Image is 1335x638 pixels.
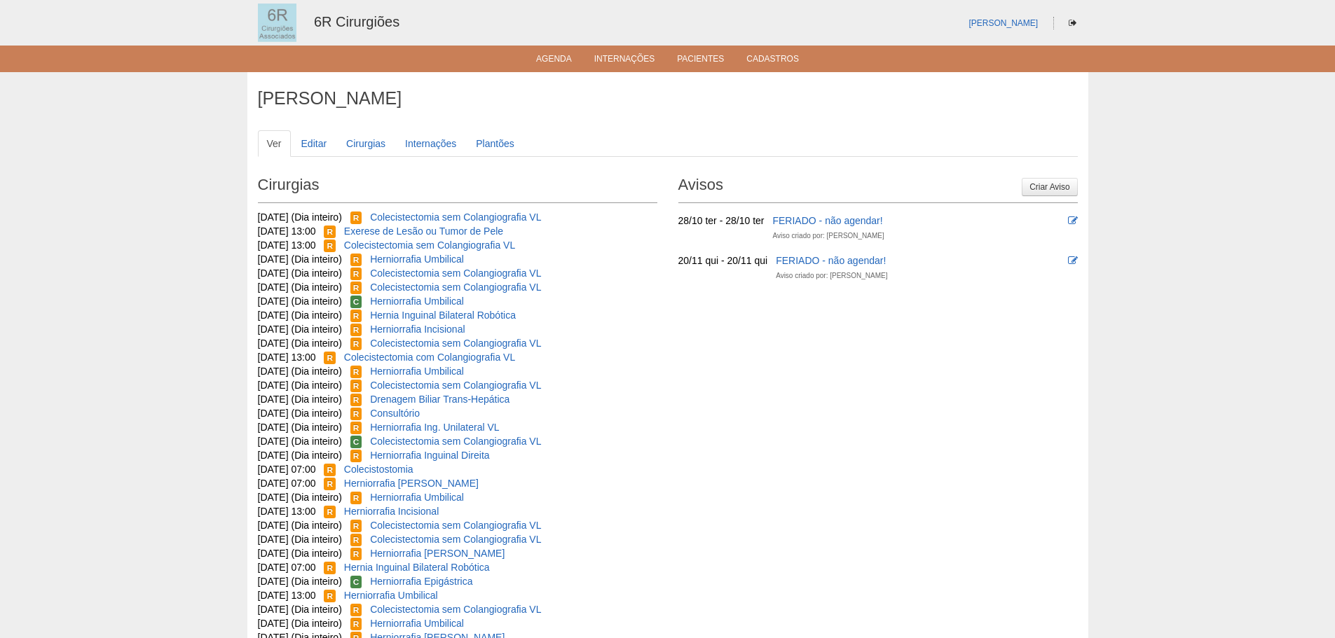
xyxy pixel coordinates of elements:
span: [DATE] (Dia inteiro) [258,268,342,279]
a: Pacientes [677,54,724,68]
a: Colecistectomia sem Colangiografia VL [370,520,541,531]
a: Colecistectomia sem Colangiografia VL [370,380,541,391]
span: [DATE] (Dia inteiro) [258,324,342,335]
span: [DATE] (Dia inteiro) [258,492,342,503]
span: [DATE] (Dia inteiro) [258,296,342,307]
h2: Avisos [678,171,1078,203]
span: [DATE] 13:00 [258,352,316,363]
span: Reservada [324,506,336,518]
div: Aviso criado por: [PERSON_NAME] [776,269,887,283]
span: Confirmada [350,296,362,308]
span: [DATE] (Dia inteiro) [258,604,342,615]
i: Editar [1068,216,1078,226]
span: Reservada [350,380,362,392]
span: [DATE] (Dia inteiro) [258,422,342,433]
a: Agenda [536,54,572,68]
a: Herniorrafia [PERSON_NAME] [370,548,505,559]
a: Colecistectomia com Colangiografia VL [344,352,515,363]
a: Consultório [370,408,420,419]
a: FERIADO - não agendar! [772,215,882,226]
a: Cadastros [746,54,799,68]
span: [DATE] (Dia inteiro) [258,310,342,321]
span: Reservada [324,464,336,476]
i: Editar [1068,256,1078,265]
a: Herniorrafia Umbilical [370,296,464,307]
span: Reservada [350,408,362,420]
a: Internações [594,54,655,68]
a: Drenagem Biliar Trans-Hepática [370,394,509,405]
span: [DATE] (Dia inteiro) [258,450,342,461]
span: [DATE] (Dia inteiro) [258,282,342,293]
span: Reservada [350,268,362,280]
span: [DATE] (Dia inteiro) [258,576,342,587]
span: [DATE] 13:00 [258,590,316,601]
a: Herniorrafia Umbilical [370,492,464,503]
span: [DATE] 07:00 [258,464,316,475]
span: [DATE] (Dia inteiro) [258,436,342,447]
a: FERIADO - não agendar! [776,255,886,266]
a: Colecistectomia sem Colangiografia VL [370,338,541,349]
span: [DATE] (Dia inteiro) [258,254,342,265]
span: Confirmada [350,576,362,588]
a: 6R Cirurgiões [314,14,399,29]
a: Colecistostomia [344,464,413,475]
a: Plantões [467,130,523,157]
a: Exerese de Lesão ou Tumor de Pele [344,226,503,237]
span: [DATE] (Dia inteiro) [258,338,342,349]
a: Herniorrafia Ing. Unilateral VL [370,422,499,433]
a: Editar [292,130,336,157]
span: Reservada [350,282,362,294]
span: Reservada [350,310,362,322]
span: Reservada [324,590,336,602]
div: 20/11 qui - 20/11 qui [678,254,768,268]
span: Reservada [350,254,362,266]
span: [DATE] (Dia inteiro) [258,618,342,629]
span: [DATE] (Dia inteiro) [258,408,342,419]
span: Reservada [324,352,336,364]
div: Aviso criado por: [PERSON_NAME] [772,229,884,243]
span: Reservada [350,492,362,504]
span: [DATE] (Dia inteiro) [258,520,342,531]
span: Reservada [350,604,362,616]
h2: Cirurgias [258,171,657,203]
a: Herniorrafia Incisional [344,506,439,517]
span: Reservada [350,548,362,560]
span: [DATE] (Dia inteiro) [258,366,342,377]
span: [DATE] (Dia inteiro) [258,534,342,545]
a: Colecistectomia sem Colangiografia VL [370,436,541,447]
a: Herniorrafia Umbilical [370,618,464,629]
a: Herniorrafia Incisional [370,324,465,335]
span: [DATE] 07:00 [258,562,316,573]
a: Cirurgias [337,130,395,157]
i: Sair [1069,19,1076,27]
span: Reservada [350,366,362,378]
span: [DATE] (Dia inteiro) [258,394,342,405]
span: Reservada [324,562,336,574]
span: Reservada [350,450,362,462]
a: Herniorrafia Umbilical [370,366,464,377]
span: [DATE] 13:00 [258,506,316,517]
span: [DATE] 13:00 [258,240,316,251]
a: Hernia Inguinal Bilateral Robótica [344,562,490,573]
span: [DATE] (Dia inteiro) [258,211,342,223]
a: Hernia Inguinal Bilateral Robótica [370,310,516,321]
a: Criar Aviso [1022,178,1077,196]
a: Herniorrafia Umbilical [344,590,438,601]
a: Colecistectomia sem Colangiografia VL [370,211,541,223]
a: Ver [258,130,291,157]
span: [DATE] 13:00 [258,226,316,237]
a: Herniorrafia Inguinal Direita [370,450,489,461]
span: Reservada [324,478,336,490]
span: [DATE] (Dia inteiro) [258,380,342,391]
div: 28/10 ter - 28/10 ter [678,214,765,228]
span: Reservada [350,422,362,434]
a: [PERSON_NAME] [968,18,1038,28]
span: Reservada [350,520,362,532]
a: Colecistectomia sem Colangiografia VL [370,604,541,615]
a: Colecistectomia sem Colangiografia VL [370,534,541,545]
a: Colecistectomia sem Colangiografia VL [370,268,541,279]
span: Reservada [350,324,362,336]
a: Herniorrafia Umbilical [370,254,464,265]
h1: [PERSON_NAME] [258,90,1078,107]
span: Reservada [350,394,362,406]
